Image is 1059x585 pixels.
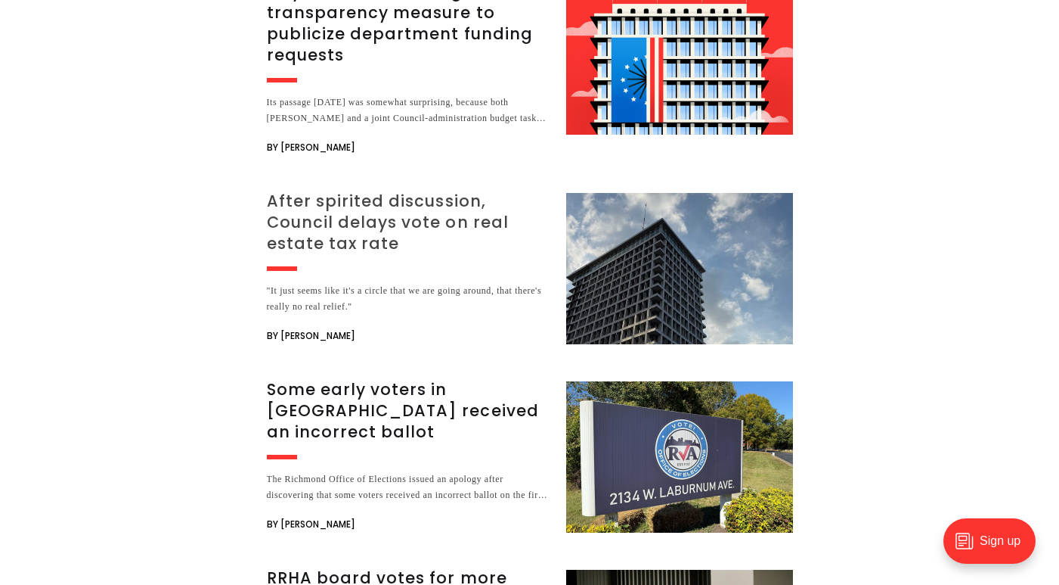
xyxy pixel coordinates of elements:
div: Its passage [DATE] was somewhat surprising, because both [PERSON_NAME] and a joint Council-admini... [267,95,548,126]
h3: After spirited discussion, Council delays vote on real estate tax rate [267,191,548,254]
img: Some early voters in Richmond received an incorrect ballot [566,381,793,533]
h3: Some early voters in [GEOGRAPHIC_DATA] received an incorrect ballot [267,379,548,443]
a: Some early voters in [GEOGRAPHIC_DATA] received an incorrect ballot The Richmond Office of Electi... [267,381,793,534]
div: The Richmond Office of Elections issued an apology after discovering that some voters received an... [267,471,548,503]
img: After spirited discussion, Council delays vote on real estate tax rate [566,193,793,344]
span: By [PERSON_NAME] [267,327,355,345]
div: "It just seems like it's a circle that we are going around, that there's really no real relief." [267,283,548,315]
span: By [PERSON_NAME] [267,515,355,534]
iframe: portal-trigger [930,511,1059,585]
span: By [PERSON_NAME] [267,138,355,157]
a: After spirited discussion, Council delays vote on real estate tax rate "It just seems like it's a... [267,193,793,345]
